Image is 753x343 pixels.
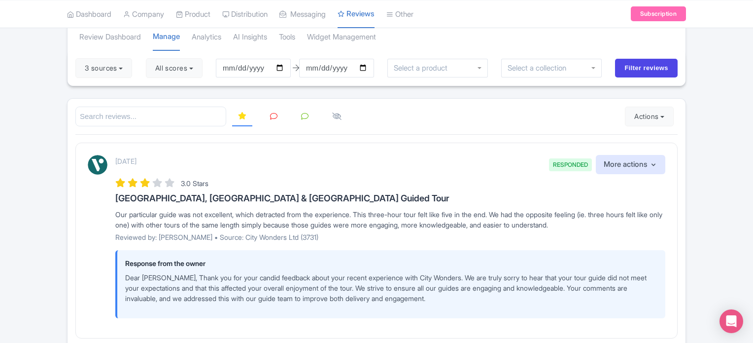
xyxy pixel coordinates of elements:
[615,59,678,77] input: Filter reviews
[386,0,413,28] a: Other
[125,272,657,304] p: Dear [PERSON_NAME], Thank you for your candid feedback about your recent experience with City Won...
[146,58,203,78] button: All scores
[596,155,665,174] button: More actions
[79,24,141,51] a: Review Dashboard
[67,0,111,28] a: Dashboard
[176,0,210,28] a: Product
[181,179,208,188] span: 3.0 Stars
[153,23,180,51] a: Manage
[115,193,665,203] h3: [GEOGRAPHIC_DATA], [GEOGRAPHIC_DATA] & [GEOGRAPHIC_DATA] Guided Tour
[508,64,573,73] input: Select a collection
[222,0,268,28] a: Distribution
[192,24,221,51] a: Analytics
[625,107,674,126] button: Actions
[125,258,657,268] p: Response from the owner
[279,24,295,51] a: Tools
[115,232,665,242] p: Reviewed by: [PERSON_NAME] • Source: City Wonders Ltd (3731)
[307,24,376,51] a: Widget Management
[75,58,132,78] button: 3 sources
[115,209,665,230] div: Our particular guide was not excellent, which detracted from the experience. This three-hour tour...
[394,64,453,73] input: Select a product
[549,158,592,171] span: RESPONDED
[115,156,137,166] p: [DATE]
[631,6,686,21] a: Subscription
[719,309,743,333] div: Open Intercom Messenger
[123,0,164,28] a: Company
[279,0,326,28] a: Messaging
[88,155,107,175] img: Viator Logo
[233,24,267,51] a: AI Insights
[75,107,226,127] input: Search reviews...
